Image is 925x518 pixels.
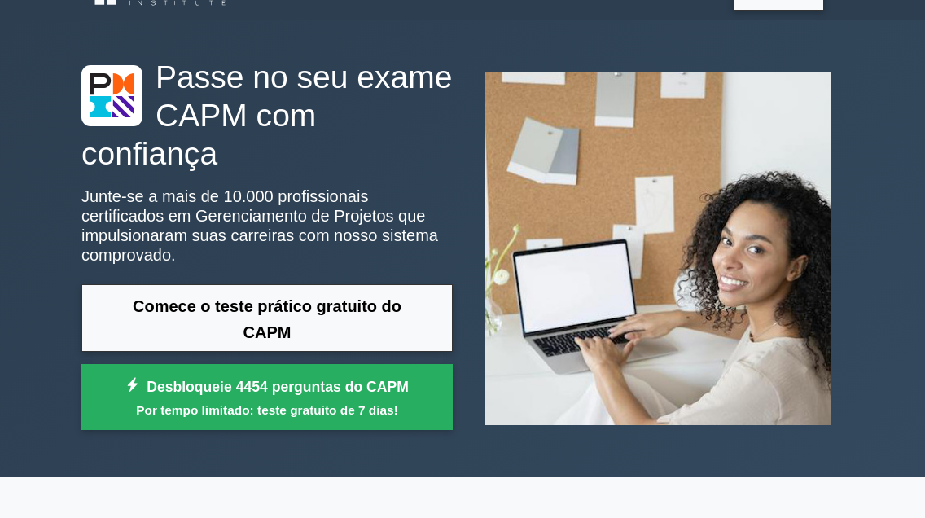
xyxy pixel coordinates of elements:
[81,187,438,264] font: Junte-se a mais de 10.000 profissionais certificados em Gerenciamento de Projetos que impulsionar...
[81,59,453,171] font: Passe no seu exame CAPM com confiança
[81,284,453,352] a: Comece o teste prático gratuito do CAPM
[133,297,401,342] font: Comece o teste prático gratuito do CAPM
[81,364,453,430] a: Desbloqueie 4454 perguntas do CAPMPor tempo limitado: teste gratuito de 7 dias!
[136,403,398,417] font: Por tempo limitado: teste gratuito de 7 dias!
[147,379,409,395] font: Desbloqueie 4454 perguntas do CAPM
